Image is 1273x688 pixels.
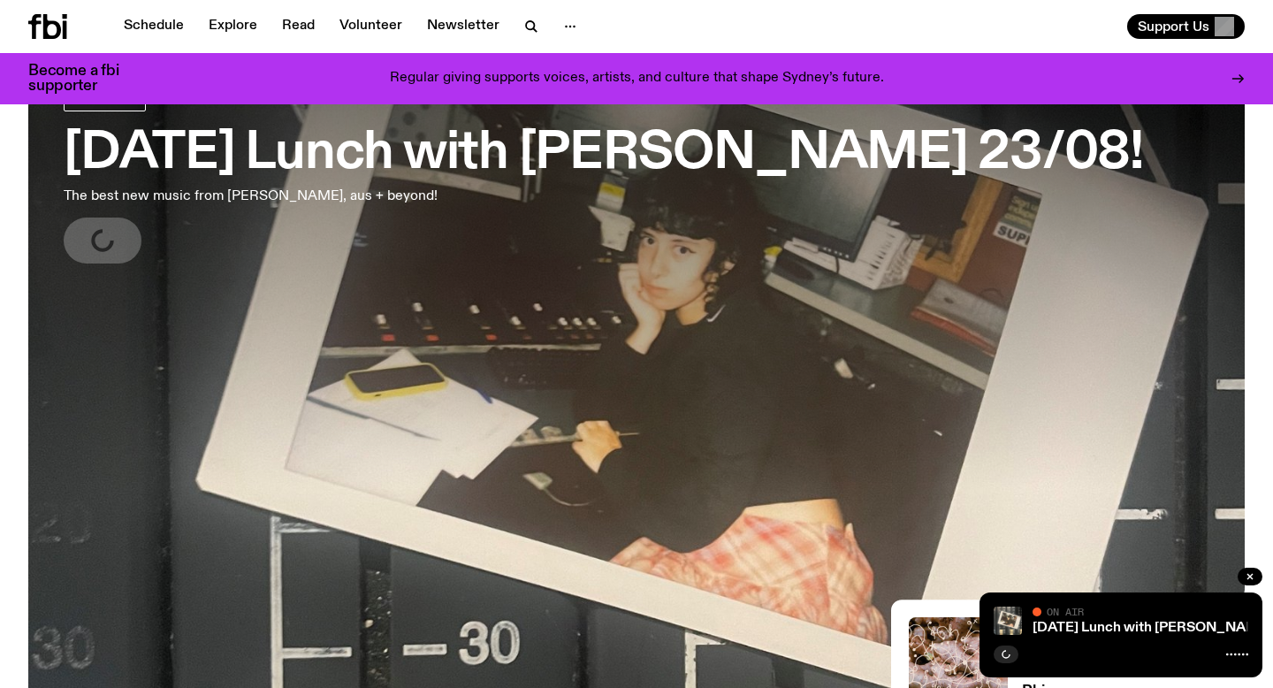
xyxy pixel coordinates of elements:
[64,186,516,207] p: The best new music from [PERSON_NAME], aus + beyond!
[390,71,884,87] p: Regular giving supports voices, artists, and culture that shape Sydney’s future.
[113,14,194,39] a: Schedule
[329,14,413,39] a: Volunteer
[1127,14,1245,39] button: Support Us
[994,607,1022,635] img: A polaroid of Ella Avni in the studio on top of the mixer which is also located in the studio.
[271,14,325,39] a: Read
[64,88,1143,264] a: [DATE] Lunch with [PERSON_NAME] 23/08!The best new music from [PERSON_NAME], aus + beyond!
[1047,606,1084,617] span: On Air
[1138,19,1209,34] span: Support Us
[28,64,141,94] h3: Become a fbi supporter
[416,14,510,39] a: Newsletter
[64,129,1143,179] h3: [DATE] Lunch with [PERSON_NAME] 23/08!
[198,14,268,39] a: Explore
